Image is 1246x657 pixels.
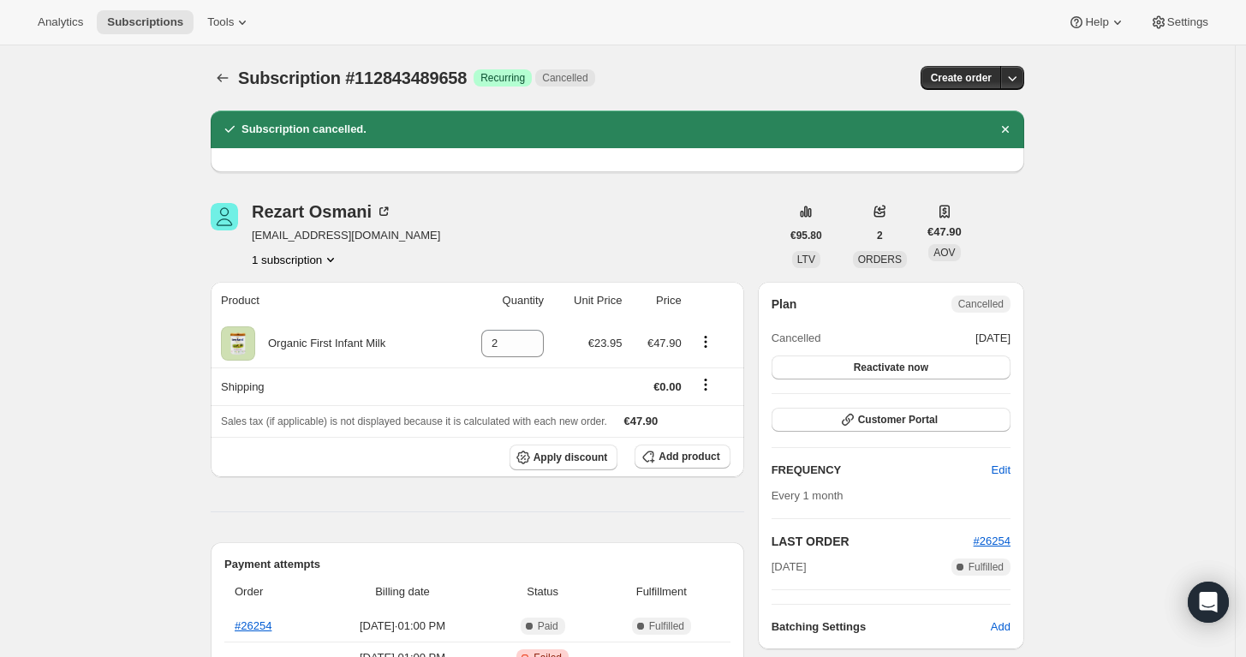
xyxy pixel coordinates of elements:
span: LTV [797,254,815,266]
span: Help [1085,15,1108,29]
span: Cancelled [772,330,821,347]
span: €95.80 [790,229,822,242]
span: Add product [659,450,719,463]
span: Reactivate now [854,361,928,374]
span: €47.90 [647,337,682,349]
div: Rezart Osmani [252,203,392,220]
span: Fulfillment [603,583,720,600]
button: Customer Portal [772,408,1011,432]
span: Fulfilled [649,619,684,633]
button: Shipping actions [692,375,719,394]
h2: Payment attempts [224,556,730,573]
button: Product actions [692,332,719,351]
span: Rezart Osmani [211,203,238,230]
span: Create order [931,71,992,85]
span: Edit [992,462,1011,479]
button: Add [981,613,1021,641]
span: [DATE] [772,558,807,576]
th: Order [224,573,318,611]
span: [DATE] · 01:00 PM [323,618,483,635]
span: [EMAIL_ADDRESS][DOMAIN_NAME] [252,227,440,244]
th: Quantity [451,282,549,320]
span: Cancelled [542,71,587,85]
span: €23.95 [588,337,623,349]
th: Price [627,282,686,320]
th: Shipping [211,367,451,405]
span: Tools [207,15,234,29]
span: Every 1 month [772,489,844,502]
span: Billing date [323,583,483,600]
a: #26254 [235,619,271,632]
h2: LAST ORDER [772,533,974,550]
span: Cancelled [958,297,1004,311]
span: Add [991,618,1011,636]
span: 2 [877,229,883,242]
span: Recurring [480,71,525,85]
h2: Subscription cancelled. [241,121,367,138]
button: #26254 [974,533,1011,550]
button: Edit [981,457,1021,484]
button: Apply discount [510,445,618,470]
button: Create order [921,66,1002,90]
span: ORDERS [858,254,902,266]
a: #26254 [974,535,1011,547]
button: Tools [197,10,261,34]
span: €47.90 [624,415,659,427]
button: Help [1058,10,1136,34]
span: Sales tax (if applicable) is not displayed because it is calculated with each new order. [221,415,607,427]
button: Product actions [252,251,339,268]
span: AOV [933,247,955,259]
h2: Plan [772,296,797,313]
th: Unit Price [549,282,627,320]
button: Subscriptions [211,66,235,90]
div: Organic First Infant Milk [255,335,385,352]
span: Analytics [38,15,83,29]
button: Reactivate now [772,355,1011,379]
h6: Batching Settings [772,618,991,636]
img: product img [221,326,255,361]
button: Dismiss notification [993,117,1017,141]
th: Product [211,282,451,320]
span: [DATE] [975,330,1011,347]
button: Settings [1140,10,1219,34]
button: €95.80 [780,224,832,248]
span: Apply discount [534,451,608,464]
h2: FREQUENCY [772,462,992,479]
button: 2 [867,224,893,248]
span: Subscription #112843489658 [238,69,467,87]
span: Customer Portal [858,413,938,427]
button: Subscriptions [97,10,194,34]
span: Paid [538,619,558,633]
span: Settings [1167,15,1208,29]
span: €47.90 [927,224,962,241]
button: Analytics [27,10,93,34]
span: €0.00 [653,380,682,393]
button: Add product [635,445,730,469]
span: Status [492,583,593,600]
span: Fulfilled [969,560,1004,574]
div: Open Intercom Messenger [1188,582,1229,623]
span: Subscriptions [107,15,183,29]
